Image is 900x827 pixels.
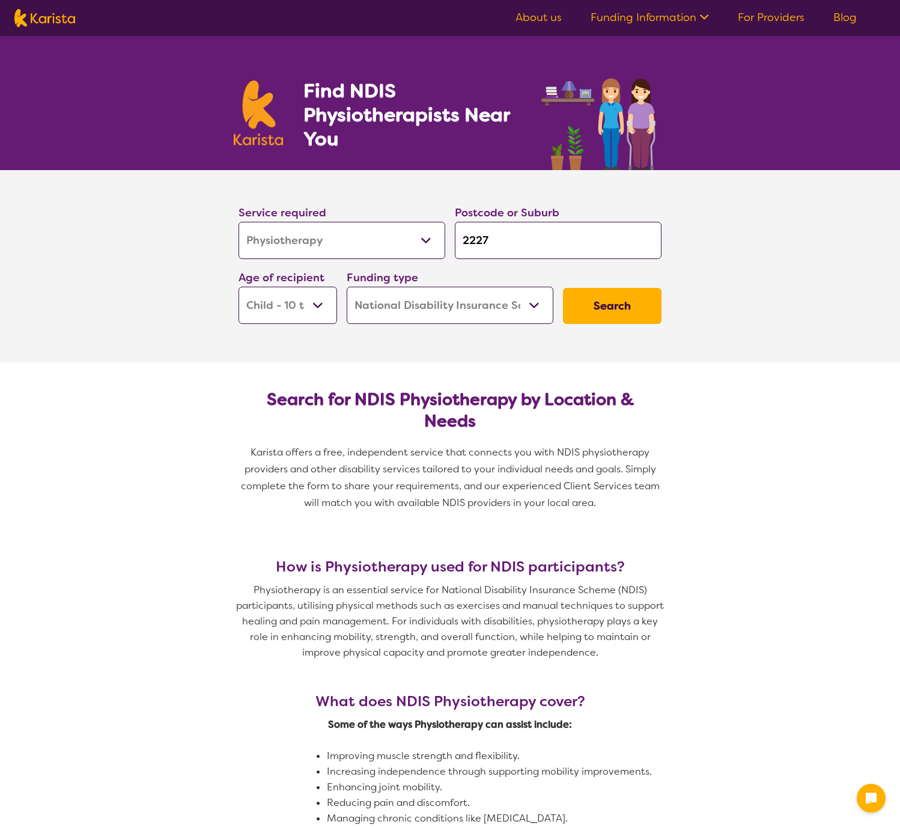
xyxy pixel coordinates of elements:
h1: Find NDIS Physiotherapists Near You [303,79,526,151]
a: About us [515,10,562,25]
li: Enhancing joint mobility. [327,780,730,795]
img: physiotherapy [538,65,666,170]
label: Postcode or Suburb [455,206,559,220]
li: Increasing independence through supporting mobility improvements. [327,764,730,780]
h2: Search for NDIS Physiotherapy by Location & Needs [248,389,652,432]
label: Service required [239,206,326,220]
a: For Providers [738,10,804,25]
input: Type [455,222,661,259]
a: Funding Information [591,10,709,25]
label: Funding type [347,270,418,285]
img: Karista logo [234,81,283,145]
li: Improving muscle strength and flexibility. [327,748,730,764]
img: Karista logo [14,9,75,27]
button: Search [563,288,661,324]
span: Some of the ways Physiotherapy can assist include: [328,718,572,731]
h3: How is Physiotherapy used for NDIS participants? [234,558,666,575]
h3: What does NDIS Physiotherapy cover? [249,693,652,710]
p: Karista offers a free, independent service that connects you with NDIS physiotherapy providers an... [234,444,666,511]
label: Age of recipient [239,270,324,285]
p: Physiotherapy is an essential service for National Disability Insurance Scheme (NDIS) participant... [234,582,666,661]
a: Blog [833,10,857,25]
li: Reducing pain and discomfort. [327,795,730,811]
li: Managing chronic conditions like [MEDICAL_DATA]. [327,811,730,826]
